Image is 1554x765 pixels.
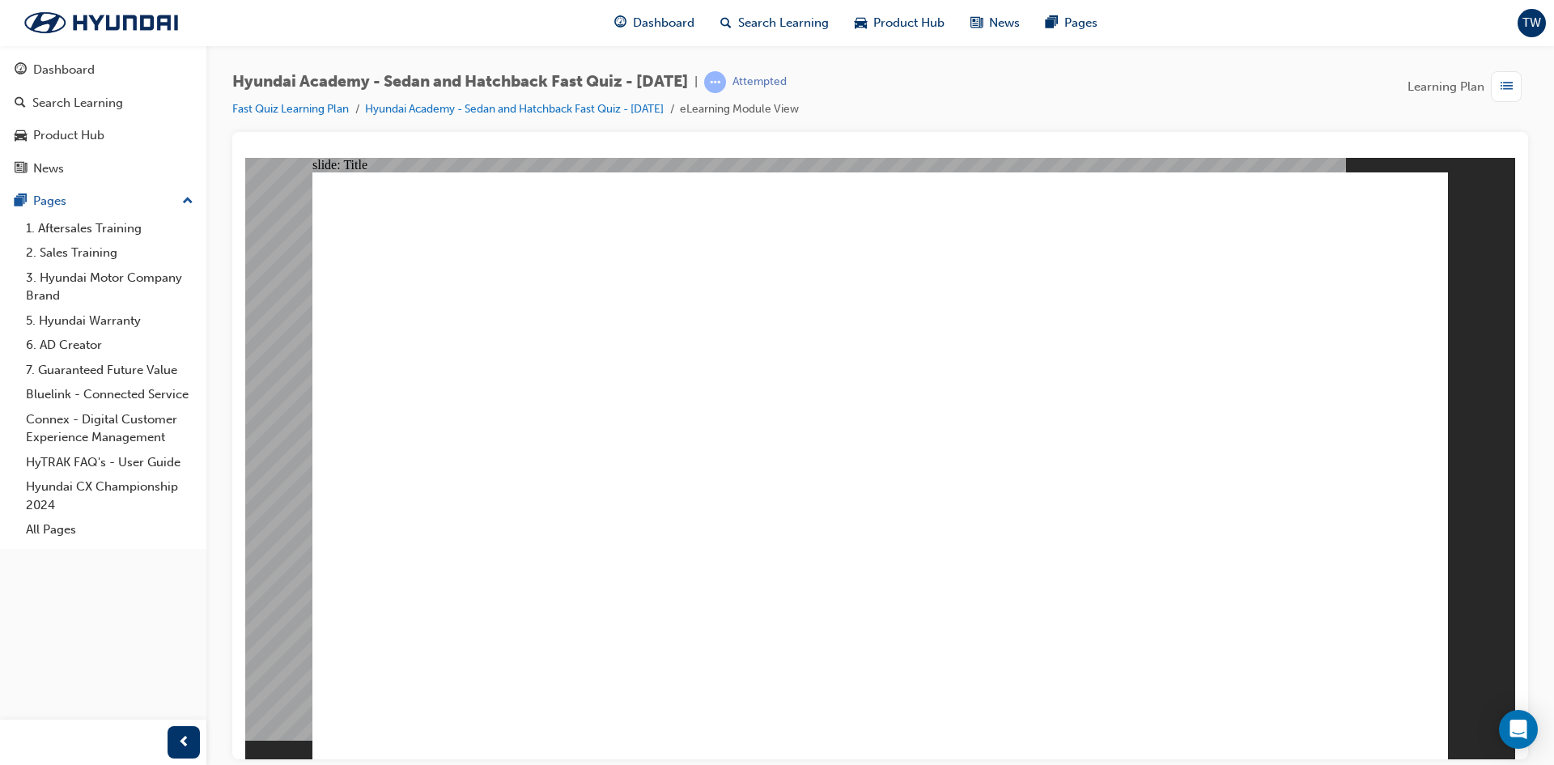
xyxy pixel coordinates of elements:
a: car-iconProduct Hub [842,6,957,40]
a: HyTRAK FAQ's - User Guide [19,450,200,475]
li: eLearning Module View [680,100,799,119]
div: News [33,159,64,178]
span: Dashboard [633,14,694,32]
button: TW [1518,9,1546,37]
a: Bluelink - Connected Service [19,382,200,407]
span: car-icon [855,13,867,33]
span: | [694,73,698,91]
a: search-iconSearch Learning [707,6,842,40]
a: News [6,154,200,184]
span: Product Hub [873,14,945,32]
span: prev-icon [178,733,190,753]
a: Hyundai Academy - Sedan and Hatchback Fast Quiz - [DATE] [365,102,664,116]
div: Pages [33,192,66,210]
span: search-icon [15,96,26,111]
img: Trak [8,6,194,40]
div: Open Intercom Messenger [1499,710,1538,749]
div: Dashboard [33,61,95,79]
a: 1. Aftersales Training [19,216,200,241]
button: Learning Plan [1408,71,1528,102]
button: Pages [6,186,200,216]
button: DashboardSearch LearningProduct HubNews [6,52,200,186]
div: Attempted [732,74,787,90]
span: guage-icon [614,13,626,33]
a: Dashboard [6,55,200,85]
a: 5. Hyundai Warranty [19,308,200,334]
span: search-icon [720,13,732,33]
span: Hyundai Academy - Sedan and Hatchback Fast Quiz - [DATE] [232,73,688,91]
a: All Pages [19,517,200,542]
span: learningRecordVerb_ATTEMPT-icon [704,71,726,93]
span: pages-icon [1046,13,1058,33]
span: Pages [1064,14,1098,32]
a: 6. AD Creator [19,333,200,358]
a: Search Learning [6,88,200,118]
a: guage-iconDashboard [601,6,707,40]
div: Product Hub [33,126,104,145]
a: Hyundai CX Championship 2024 [19,474,200,517]
a: 3. Hyundai Motor Company Brand [19,266,200,308]
div: Search Learning [32,94,123,113]
span: news-icon [970,13,983,33]
a: Connex - Digital Customer Experience Management [19,407,200,450]
span: up-icon [182,191,193,212]
span: pages-icon [15,194,27,209]
a: pages-iconPages [1033,6,1110,40]
span: Learning Plan [1408,78,1484,96]
a: Product Hub [6,121,200,151]
span: Search Learning [738,14,829,32]
span: news-icon [15,162,27,176]
span: News [989,14,1020,32]
a: 2. Sales Training [19,240,200,266]
span: TW [1522,14,1541,32]
span: car-icon [15,129,27,143]
a: Fast Quiz Learning Plan [232,102,349,116]
a: news-iconNews [957,6,1033,40]
span: list-icon [1501,77,1513,97]
a: 7. Guaranteed Future Value [19,358,200,383]
span: guage-icon [15,63,27,78]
